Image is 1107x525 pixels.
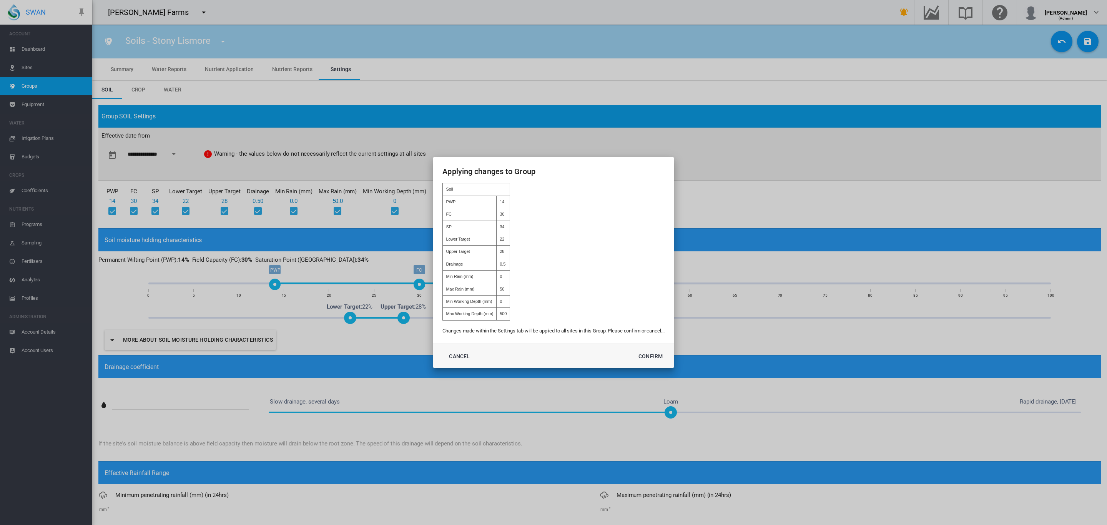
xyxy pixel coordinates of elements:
td: Drainage [443,258,497,270]
td: Lower Target [443,233,497,246]
td: 28 [497,246,510,258]
td: 34 [497,221,510,233]
td: 0.5 [497,258,510,270]
td: SP [443,221,497,233]
md-dialog: Saving to sites [433,157,673,368]
h2: Applying changes to Group [442,166,664,177]
td: Max Working Depth (mm) [443,308,497,320]
button: Cancel [442,349,476,363]
td: 30 [497,208,510,221]
td: FC [443,208,497,221]
td: 0 [497,271,510,283]
td: PWP [443,196,497,208]
button: Confirm [634,349,668,363]
td: Min Working Depth (mm) [443,295,497,307]
td: Upper Target [443,246,497,258]
td: Soil [443,183,510,196]
td: 22 [497,233,510,246]
td: Min Rain (mm) [443,271,497,283]
td: 50 [497,283,510,295]
td: 500 [497,308,510,320]
td: 14 [497,196,510,208]
td: Max Rain (mm) [443,283,497,295]
div: Changes made within the Settings tab will be applied to all sites in this Group. Please confirm o... [442,183,664,334]
td: 0 [497,295,510,307]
